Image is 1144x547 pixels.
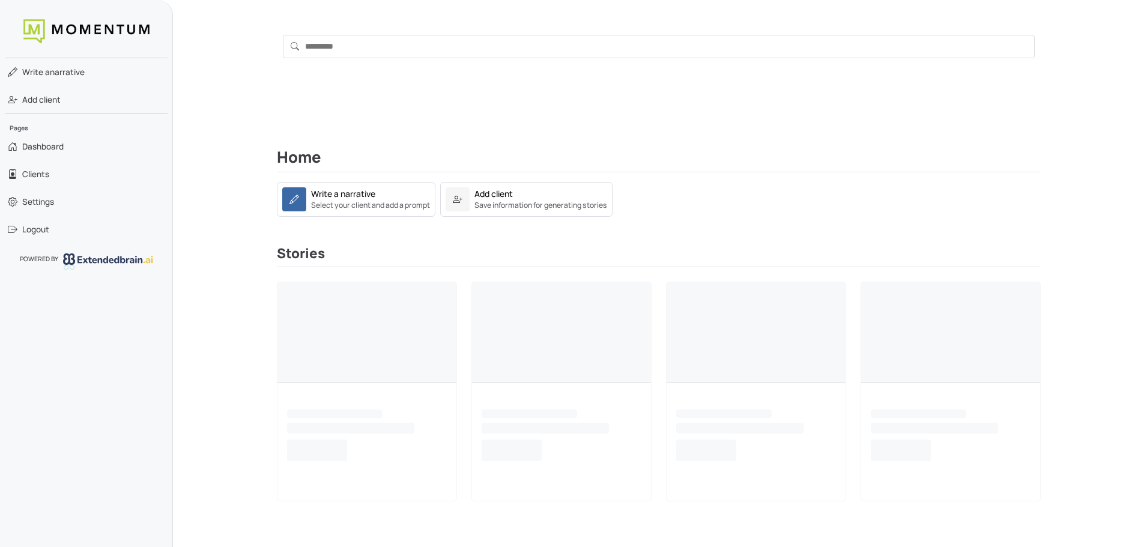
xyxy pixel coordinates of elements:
span: Logout [22,223,49,235]
span: Add client [22,94,61,106]
span: Dashboard [22,141,64,153]
small: Select your client and add a prompt [311,200,430,211]
a: Add clientSave information for generating stories [440,182,613,217]
span: Write a [22,67,50,77]
img: logo [63,253,153,269]
a: Add clientSave information for generating stories [440,192,613,204]
small: Save information for generating stories [474,200,607,211]
div: Write a narrative [311,187,375,200]
span: Clients [22,168,49,180]
a: Write a narrativeSelect your client and add a prompt [277,182,435,217]
span: Settings [22,196,54,208]
a: Write a narrativeSelect your client and add a prompt [277,192,435,204]
h2: Home [277,148,1041,172]
div: Add client [474,187,513,200]
h3: Stories [277,246,1041,267]
img: logo [23,19,150,43]
span: narrative [22,66,85,78]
